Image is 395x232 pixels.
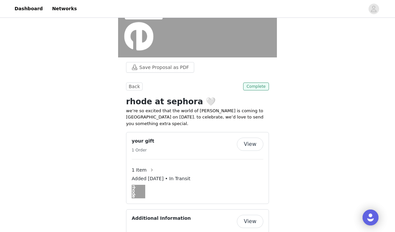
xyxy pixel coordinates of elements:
div: avatar [371,4,377,14]
h4: your gift [132,138,154,145]
div: Open Intercom Messenger [363,210,378,225]
button: Back [126,83,143,90]
a: Networks [48,1,81,16]
button: Save Proposal as PDF [126,62,194,73]
p: we’re so excited that the world of [PERSON_NAME] is coming to [GEOGRAPHIC_DATA] on [DATE]. to cel... [126,108,269,127]
button: View [237,215,263,228]
h1: rhode at sephora 🤍 [126,96,269,108]
h4: Additional Information [132,215,191,222]
img: Rhode Icon PR Box [132,185,145,198]
span: Complete [243,83,269,90]
a: Dashboard [11,1,47,16]
button: View [237,138,263,151]
h5: 1 Order [132,147,154,153]
span: Added [DATE] • In Transit [132,175,190,182]
div: your gift [126,132,269,204]
span: 1 Item [132,167,147,174]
